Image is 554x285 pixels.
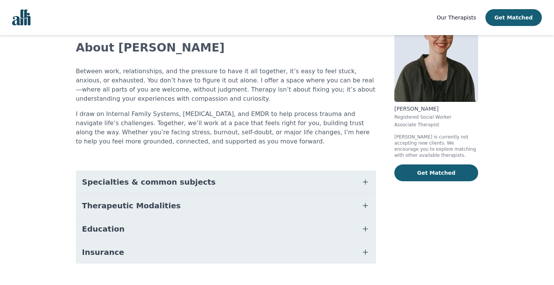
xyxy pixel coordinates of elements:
span: Therapeutic Modalities [82,200,181,211]
p: I draw on Internal Family Systems, [MEDICAL_DATA], and EMDR to help process trauma and navigate l... [76,109,376,146]
img: alli logo [12,10,30,26]
a: Our Therapists [437,13,476,22]
button: Education [76,217,376,240]
p: Between work, relationships, and the pressure to have it all together, it’s easy to feel stuck, a... [76,67,376,103]
button: Therapeutic Modalities [76,194,376,217]
span: Our Therapists [437,14,476,21]
button: Specialties & common subjects [76,171,376,193]
button: Get Matched [485,9,542,26]
span: Specialties & common subjects [82,177,216,187]
p: [PERSON_NAME] is currently not accepting new clients. We encourage you to explore matching with o... [394,134,478,158]
p: [PERSON_NAME] [394,105,478,113]
span: Insurance [82,247,124,258]
span: Education [82,224,125,234]
p: Registered Social Worker [394,114,478,120]
button: Get Matched [394,164,478,181]
button: Insurance [76,241,376,264]
p: Associate Therapist [394,122,478,128]
h2: About [PERSON_NAME] [76,41,376,55]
